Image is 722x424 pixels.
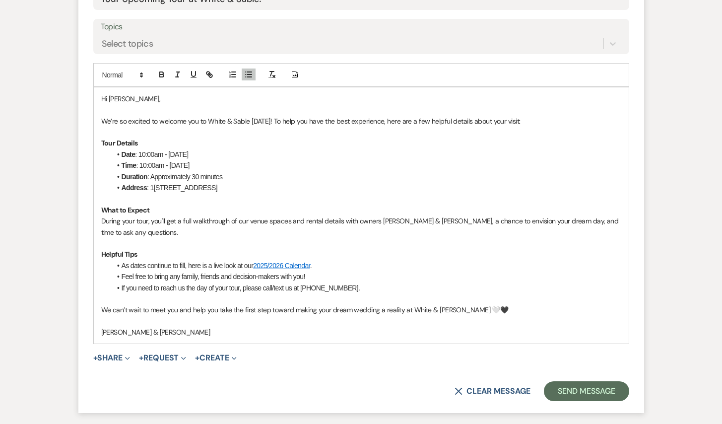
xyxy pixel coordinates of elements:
span: + [195,354,199,362]
p: We’re so excited to welcome you to White & Sable [DATE]! To help you have the best experience, he... [101,116,621,127]
span: + [139,354,143,362]
strong: Date [122,150,135,158]
label: Topics [101,20,622,34]
button: Create [195,354,236,362]
p: During your tour, you'll get a full walkthrough of our venue spaces and rental details with owner... [101,215,621,238]
a: 2025/2026 Calendar [253,262,310,270]
li: : 1 [111,182,621,193]
button: Share [93,354,131,362]
span: [STREET_ADDRESS] [154,184,217,192]
strong: Helpful Tips [101,250,137,259]
p: [PERSON_NAME] & [PERSON_NAME] [101,327,621,338]
div: Select topics [102,37,153,50]
li: If you need to reach us the day of your tour, please call/text us at [PHONE_NUMBER]. [111,283,621,293]
button: Send Message [544,381,629,401]
li: : Approximately 30 minutes [111,171,621,182]
li: As dates continue to fill, here is a live look at our . [111,260,621,271]
span: + [93,354,98,362]
strong: Time [122,161,136,169]
li: : 10:00am - [DATE] [111,149,621,160]
strong: What to Expect [101,206,150,214]
strong: Address [122,184,147,192]
li: Feel free to bring any family, friends and decision-makers with you! [111,271,621,282]
strong: Duration [122,173,147,181]
p: Hi [PERSON_NAME], [101,93,621,104]
p: We can’t wait to meet you and help you take the first step toward making your dream wedding a rea... [101,304,621,315]
strong: Tour Details [101,139,138,147]
li: : 10:00am - [DATE] [111,160,621,171]
button: Request [139,354,186,362]
button: Clear message [455,387,530,395]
